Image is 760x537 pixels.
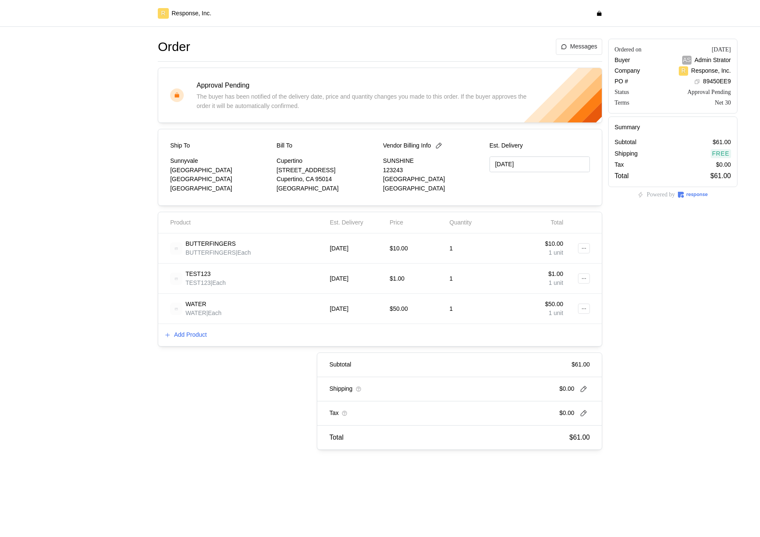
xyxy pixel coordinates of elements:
[683,56,691,65] p: AS
[276,156,377,166] p: Cupertino
[390,218,403,227] p: Price
[687,88,731,97] div: Approval Pending
[615,88,629,97] div: Status
[450,218,472,227] p: Quantity
[713,138,731,147] p: $61.00
[390,304,408,314] p: $50.00
[572,360,590,369] p: $61.00
[170,184,270,193] p: [GEOGRAPHIC_DATA]
[206,310,222,316] span: | Each
[196,92,532,111] p: The buyer has been notified of the delivery date, price and quantity changes you made to this ord...
[185,239,236,249] p: BUTTERFINGERS
[172,9,211,18] p: Response, Inc.
[681,66,686,76] p: R
[710,170,731,181] p: $61.00
[615,170,629,181] p: Total
[383,141,431,151] p: Vendor Billing Info
[646,190,675,199] p: Powered by
[548,270,563,279] p: $1.00
[329,384,353,394] p: Shipping
[196,80,249,91] p: Approval Pending
[211,279,226,286] span: | Each
[185,279,211,286] span: TEST123
[170,166,270,175] p: [GEOGRAPHIC_DATA]
[276,166,377,175] p: [STREET_ADDRESS]
[559,409,574,418] p: $0.00
[170,273,182,285] img: svg%3e
[185,249,236,256] span: BUTTERFINGERS
[615,123,731,132] h5: Summary
[556,39,602,55] button: Messages
[330,244,348,253] p: [DATE]
[330,218,363,227] p: Est. Delivery
[615,149,638,159] p: Shipping
[161,9,165,18] p: R
[329,409,339,418] p: Tax
[615,66,640,76] p: Company
[615,56,630,65] p: Buyer
[450,274,453,284] p: 1
[715,98,731,107] div: Net 30
[185,310,206,316] span: WATER
[174,330,207,340] p: Add Product
[559,384,574,394] p: $0.00
[570,42,598,51] p: Messages
[390,244,408,253] p: $10.00
[330,274,348,284] p: [DATE]
[276,175,377,184] p: Cupertino, CA 95014
[545,300,563,309] p: $50.00
[548,278,563,288] p: 1 unit
[158,39,190,55] h1: Order
[276,141,292,151] p: Bill To
[569,432,590,443] p: $61.00
[170,242,182,255] img: svg%3e
[615,160,624,170] p: Tax
[185,300,206,309] p: WATER
[691,66,731,76] p: Response, Inc.
[450,304,453,314] p: 1
[551,218,564,227] p: Total
[170,175,270,184] p: [GEOGRAPHIC_DATA]
[545,239,563,249] p: $10.00
[615,45,641,54] div: Ordered on
[170,303,182,315] img: svg%3e
[490,141,590,151] p: Est. Delivery
[490,156,590,172] input: MM/DD/YYYY
[545,248,563,258] p: 1 unit
[276,184,377,193] p: [GEOGRAPHIC_DATA]
[329,360,351,369] p: Subtotal
[545,309,563,318] p: 1 unit
[716,160,731,170] p: $0.00
[383,184,484,193] p: [GEOGRAPHIC_DATA]
[236,249,251,256] span: | Each
[712,45,731,54] div: [DATE]
[615,98,629,107] div: Terms
[695,56,731,65] p: Admin Strator
[712,149,729,159] p: Free
[185,270,211,279] p: TEST123
[170,218,191,227] p: Product
[329,432,343,443] p: Total
[170,156,270,166] p: Sunnyvale
[678,192,708,198] img: Response Logo
[615,138,636,147] p: Subtotal
[330,304,348,314] p: [DATE]
[383,156,484,166] p: SUNSHINE
[164,330,207,340] button: Add Product
[450,244,453,253] p: 1
[383,175,484,184] p: [GEOGRAPHIC_DATA]
[383,166,484,175] p: 123243
[390,274,404,284] p: $1.00
[615,77,628,86] p: PO #
[170,141,190,151] p: Ship To
[703,77,731,86] p: 89450EE9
